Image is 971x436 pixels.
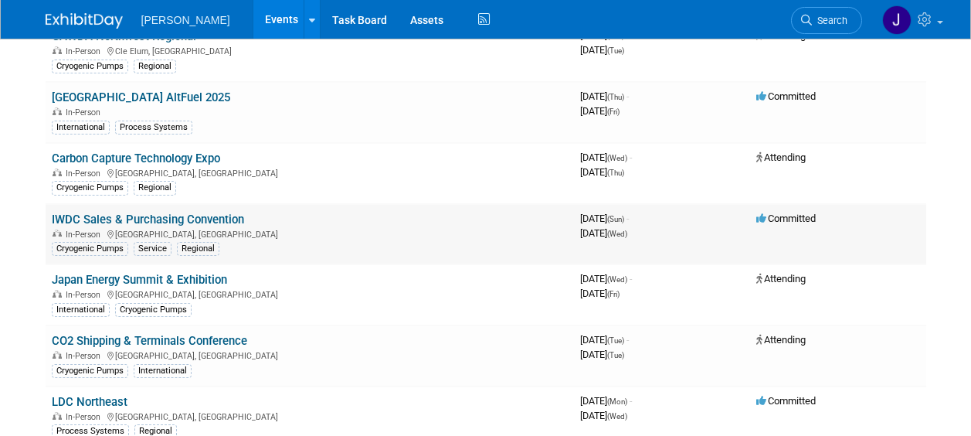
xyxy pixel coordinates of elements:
img: In-Person Event [53,351,62,359]
div: Cryogenic Pumps [115,303,192,317]
img: In-Person Event [53,169,62,176]
span: Committed [756,90,816,102]
span: [DATE] [580,105,620,117]
span: Attending [756,334,806,346]
span: [DATE] [580,44,624,56]
div: Cryogenic Pumps [52,181,128,195]
span: - [626,213,629,224]
img: In-Person Event [53,46,62,54]
span: (Tue) [607,46,624,55]
div: [GEOGRAPHIC_DATA], [GEOGRAPHIC_DATA] [52,349,568,361]
span: [PERSON_NAME] [141,14,230,26]
a: IWDC Sales & Purchasing Convention [52,213,244,227]
a: LDC Northeast [52,395,127,409]
div: International [52,121,110,135]
span: (Wed) [607,275,627,284]
div: International [52,303,110,317]
span: Attending [756,152,806,163]
span: In-Person [66,412,105,422]
div: Service [134,242,171,256]
div: Process Systems [115,121,192,135]
a: [GEOGRAPHIC_DATA] AltFuel 2025 [52,90,230,104]
span: Committed [756,213,816,224]
span: - [626,90,629,102]
span: [DATE] [580,334,629,346]
a: CO2 Shipping & Terminals Conference [52,334,247,348]
span: [DATE] [580,349,624,360]
div: Regional [177,242,219,256]
img: In-Person Event [53,230,62,237]
img: ExhibitDay [46,13,123,29]
span: [DATE] [580,227,627,239]
span: - [630,395,632,407]
span: In-Person [66,230,105,240]
span: (Thu) [607,169,624,177]
span: In-Person [66,351,105,361]
span: [DATE] [580,90,629,102]
span: Attending [756,273,806,284]
img: In-Person Event [53,412,62,420]
div: [GEOGRAPHIC_DATA], [GEOGRAPHIC_DATA] [52,227,568,240]
span: Committed [756,395,816,407]
img: In-Person Event [53,107,62,115]
span: [DATE] [580,166,624,178]
div: Regional [134,60,176,73]
span: - [630,273,632,284]
span: [DATE] [580,395,632,407]
span: In-Person [66,290,105,300]
div: Cryogenic Pumps [52,242,128,256]
span: (Sun) [607,215,624,223]
span: (Tue) [607,351,624,359]
span: (Fri) [607,290,620,298]
span: [DATE] [580,410,627,421]
span: (Fri) [607,107,620,116]
img: In-Person Event [53,290,62,298]
span: [DATE] [580,288,620,299]
span: [DATE] [580,152,632,163]
span: In-Person [66,46,105,56]
span: In-Person [66,107,105,118]
div: Regional [134,181,176,195]
div: [GEOGRAPHIC_DATA], [GEOGRAPHIC_DATA] [52,410,568,422]
div: Cle Elum, [GEOGRAPHIC_DATA] [52,44,568,56]
span: (Wed) [607,230,627,238]
span: Search [812,15,847,26]
span: - [626,334,629,346]
div: Cryogenic Pumps [52,364,128,378]
a: Search [791,7,862,34]
span: - [630,152,632,163]
a: Japan Energy Summit & Exhibition [52,273,227,287]
span: In-Person [66,169,105,179]
img: Jennifer Cheatham [882,5,912,35]
span: [DATE] [580,213,629,224]
span: (Mon) [607,397,627,406]
div: [GEOGRAPHIC_DATA], [GEOGRAPHIC_DATA] [52,288,568,300]
div: International [134,364,192,378]
div: [GEOGRAPHIC_DATA], [GEOGRAPHIC_DATA] [52,166,568,179]
div: Cryogenic Pumps [52,60,128,73]
span: [DATE] [580,273,632,284]
a: Carbon Capture Technology Expo [52,152,220,165]
span: (Wed) [607,412,627,421]
span: (Thu) [607,93,624,101]
span: (Tue) [607,336,624,345]
span: (Wed) [607,154,627,162]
